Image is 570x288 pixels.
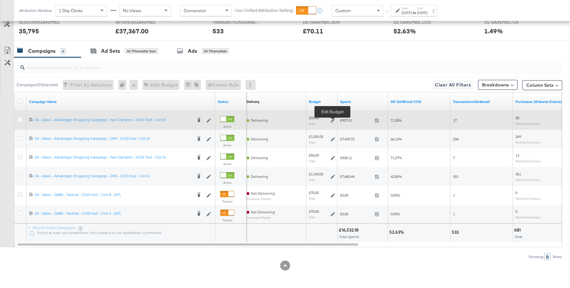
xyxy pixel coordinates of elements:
[251,191,275,196] span: Not Delivering
[251,174,268,179] span: Delivering
[29,99,213,104] a: Your campaign name.
[220,143,234,147] label: Active
[35,173,192,180] a: SA - Sales - Advantage Shopping Campaign - DPA - iCOS test - Cell A
[25,59,512,71] input: Search Campaigns by Name, ID or Objective
[235,7,294,13] label: Use Unified Attribution Setting:
[220,162,234,166] label: Active
[412,10,417,15] strong: to
[309,153,319,158] div: £50.00
[309,209,319,214] div: £70.00
[417,10,427,15] div: [DATE]
[251,210,275,214] span: Not Delivering
[220,218,234,222] label: Paused
[432,80,473,90] button: Clear All Filters
[515,134,521,139] span: 269
[246,99,260,104] a: Reflects the ability of your Ad Campaign to achieve delivery based on ad states, schedule and bud...
[212,27,224,36] div: 533
[309,178,315,182] sub: Daily
[452,229,460,235] div: 533
[340,99,386,104] a: The total amount spent to date.
[435,81,471,89] span: Clear All Filters
[251,137,268,141] span: Delivering
[340,137,372,141] span: £7,435.72
[515,122,541,125] sub: Website Purchases
[35,155,192,161] a: SA - Sales - Advantage Shopping Campaign - Non Dynamic - iCOS Test - Cell A
[60,48,66,54] div: 6
[515,215,541,219] sub: Website Purchases
[391,193,400,198] span: 0.00%
[453,212,455,216] span: 1
[484,27,503,36] div: 1.49%
[246,99,260,104] div: Delivery
[101,47,120,55] div: Ad Sets
[220,181,234,185] label: Active
[544,253,551,261] div: 6
[389,229,406,235] div: 52.63%
[391,99,448,104] a: DE NET COS GA4Email
[184,8,206,13] span: Conversion
[28,47,56,55] div: Campaigns
[202,48,229,54] div: All Filtered Ads
[453,155,455,160] span: 7
[340,174,372,179] span: £7,680.44
[309,172,323,177] div: £1,150.00
[522,80,562,90] button: Column Sets
[246,216,275,219] sub: Campaign Paused
[515,197,541,200] sub: Website Purchases
[19,19,66,25] span: SESSIONSGA4EMAIL
[220,124,234,129] label: Active
[125,48,158,54] div: All Filtered Ad Sets
[515,178,541,182] sub: Website Purchases
[402,10,412,15] div: [DATE]
[35,192,192,198] a: SA - Sales - DABA - Tactical - iCOS test - Cell B - (SP)
[35,211,192,216] div: SA - Sales - DABA - Tactical - iCOS test - Cell A - (SP)
[309,99,335,104] a: The maximum amount you're willing to spend on your ads, on average each day or over the lifetime ...
[35,173,192,178] div: SA - Sales - Advantage Shopping Campaign - DPA - iCOS test - Cell A
[309,159,315,163] sub: Daily
[118,80,129,90] div: 0
[309,215,315,219] sub: Daily
[514,234,522,239] span: Total
[309,134,323,139] div: £1,050.00
[515,209,517,214] span: 0
[303,19,350,25] span: DE GA4EMAIL AOV
[515,172,521,176] span: 361
[335,8,351,13] span: Custom
[453,118,457,123] span: 17
[251,155,268,160] span: Delivering
[19,27,39,36] div: 35,795
[251,118,268,123] span: Delivering
[553,255,562,259] div: Rows
[220,199,234,203] label: Paused
[309,197,315,200] sub: Daily
[246,197,275,201] sub: Campaign Paused
[35,192,192,197] div: SA - Sales - DABA - Tactical - iCOS test - Cell B - (SP)
[303,27,323,36] div: £70.11
[35,117,192,124] a: SA - Sales - Advantage Shopping Campaign - Non Dynamic - iCOS Test - Cell B
[35,117,192,122] div: SA - Sales - Advantage Shopping Campaign - Non Dynamic - iCOS Test - Cell B
[115,19,162,25] span: REVENUEGA4EMAIL
[453,174,459,179] span: 301
[19,8,52,13] div: Attribution Window:
[515,153,519,158] span: 13
[309,115,319,120] div: £50.00
[59,8,83,13] span: 1 Day Clicks
[35,211,192,217] a: SA - Sales - DABA - Tactical - iCOS test - Cell A - (SP)
[453,193,455,198] span: 1
[402,6,412,10] label: Start:
[515,159,541,163] sub: Website Purchases
[188,47,197,55] div: Ads
[123,8,141,13] span: No Views
[478,80,518,90] button: Breakdowns
[339,227,360,233] div: £16,532.18
[515,140,541,144] sub: Website Purchases
[393,19,440,25] span: DE GA4EMAIL COS
[340,212,372,216] span: £0.00
[339,234,359,239] span: Total Spend
[391,118,402,123] span: 71.28%
[514,227,523,233] div: 681
[515,190,517,195] span: 0
[35,136,192,142] a: SA - Sales - Advantage Shopping Campaign - DPA - iCOS test - Cell B
[17,82,58,88] div: Campaigns ( 0 Selected)
[391,212,400,216] span: 0.00%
